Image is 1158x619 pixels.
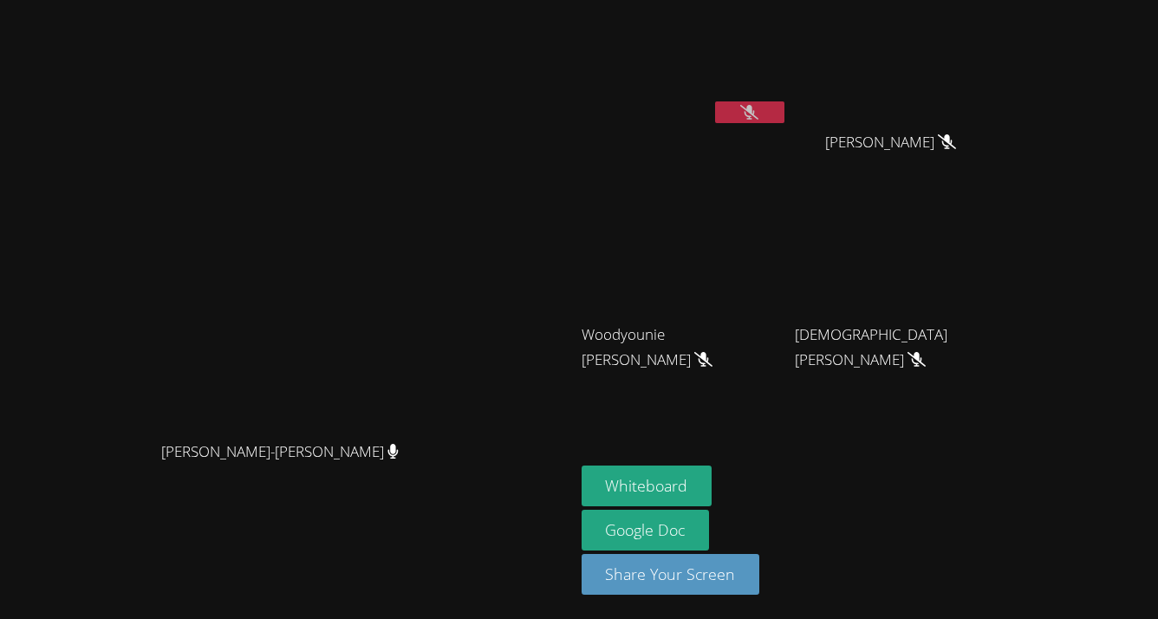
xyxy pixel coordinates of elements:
[795,323,987,373] span: [DEMOGRAPHIC_DATA][PERSON_NAME]
[582,510,710,551] a: Google Doc
[825,130,956,155] span: [PERSON_NAME]
[582,554,760,595] button: Share Your Screen
[582,466,712,506] button: Whiteboard
[582,323,774,373] span: Woodyounie [PERSON_NAME]
[161,440,399,465] span: [PERSON_NAME]-[PERSON_NAME]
